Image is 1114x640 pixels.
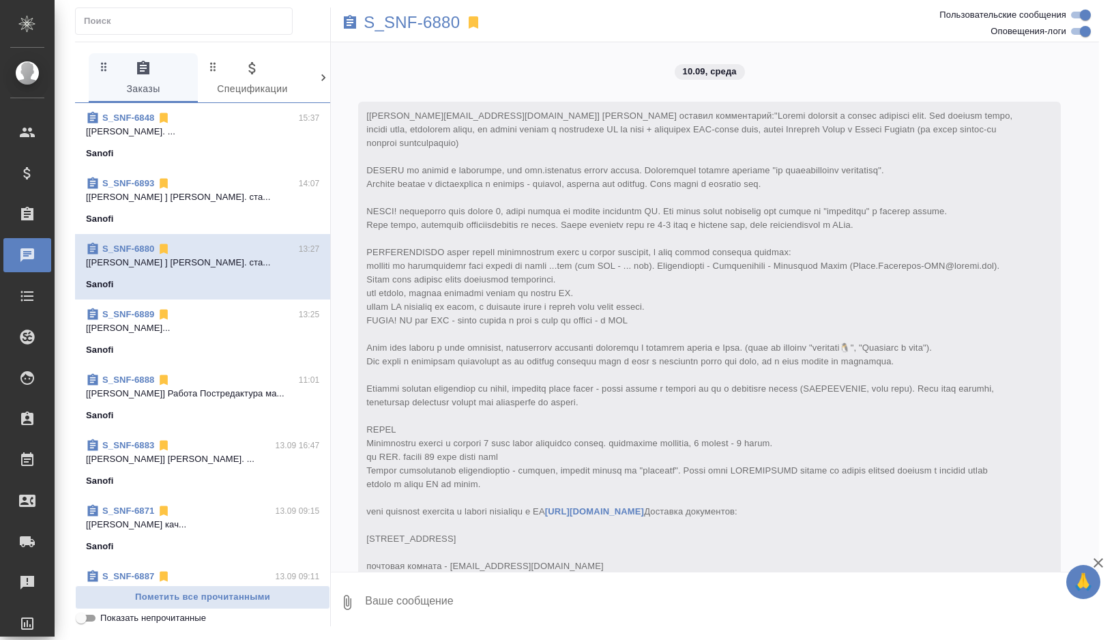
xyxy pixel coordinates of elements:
[75,169,330,234] div: S_SNF-689314:07[[PERSON_NAME] ] [PERSON_NAME]. ста...Sanofi
[939,8,1066,22] span: Пользовательские сообщения
[1072,568,1095,596] span: 🙏
[86,583,319,597] p: [[PERSON_NAME]] [PERSON_NAME] маке...
[299,111,320,125] p: 15:37
[207,60,220,73] svg: Зажми и перетащи, чтобы поменять порядок вкладок
[299,242,320,256] p: 13:27
[545,506,644,517] a: [URL][DOMAIN_NAME]
[75,431,330,496] div: S_SNF-688313.09 16:47[[PERSON_NAME]] [PERSON_NAME]. ...Sanofi
[364,16,460,29] a: S_SNF-6880
[100,611,206,625] span: Показать непрочитанные
[991,25,1066,38] span: Оповещения-логи
[75,365,330,431] div: S_SNF-688811:01[[PERSON_NAME]] Работа Постредактура ма...Sanofi
[102,375,154,385] a: S_SNF-6888
[75,496,330,562] div: S_SNF-687113.09 09:15[[PERSON_NAME] кач...Sanofi
[315,60,408,98] span: Клиенты
[299,177,320,190] p: 14:07
[86,343,114,357] p: Sanofi
[86,278,114,291] p: Sanofi
[75,562,330,627] div: S_SNF-688713.09 09:11[[PERSON_NAME]] [PERSON_NAME] маке...Sanofi
[86,540,114,553] p: Sanofi
[157,439,171,452] svg: Отписаться
[86,409,114,422] p: Sanofi
[102,506,154,516] a: S_SNF-6871
[86,190,319,204] p: [[PERSON_NAME] ] [PERSON_NAME]. ста...
[84,12,292,31] input: Поиск
[102,178,154,188] a: S_SNF-6893
[86,256,319,270] p: [[PERSON_NAME] ] [PERSON_NAME]. ста...
[316,60,329,73] svg: Зажми и перетащи, чтобы поменять порядок вкладок
[157,308,171,321] svg: Отписаться
[157,504,171,518] svg: Отписаться
[366,111,1015,585] span: "Loremi dolorsit a consec adipisci elit. Sed doeiusm tempo, incidi utla, etdolorem aliqu, en admi...
[86,125,319,139] p: [[PERSON_NAME]. ...
[276,504,320,518] p: 13.09 09:15
[683,65,737,78] p: 10.09, среда
[98,60,111,73] svg: Зажми и перетащи, чтобы поменять порядок вкладок
[157,570,171,583] svg: Отписаться
[86,474,114,488] p: Sanofi
[86,321,319,335] p: [[PERSON_NAME]...
[157,373,171,387] svg: Отписаться
[102,440,154,450] a: S_SNF-6883
[86,452,319,466] p: [[PERSON_NAME]] [PERSON_NAME]. ...
[86,387,319,401] p: [[PERSON_NAME]] Работа Постредактура ма...
[299,308,320,321] p: 13:25
[157,177,171,190] svg: Отписаться
[102,309,154,319] a: S_SNF-6889
[86,518,319,532] p: [[PERSON_NAME] кач...
[1066,565,1100,599] button: 🙏
[299,373,320,387] p: 11:01
[86,147,114,160] p: Sanofi
[83,590,323,605] span: Пометить все прочитанными
[75,234,330,300] div: S_SNF-688013:27[[PERSON_NAME] ] [PERSON_NAME]. ста...Sanofi
[206,60,299,98] span: Спецификации
[75,103,330,169] div: S_SNF-684815:37[[PERSON_NAME]. ...Sanofi
[102,244,154,254] a: S_SNF-6880
[75,585,330,609] button: Пометить все прочитанными
[102,571,154,581] a: S_SNF-6887
[75,300,330,365] div: S_SNF-688913:25[[PERSON_NAME]...Sanofi
[157,111,171,125] svg: Отписаться
[102,113,154,123] a: S_SNF-6848
[157,242,171,256] svg: Отписаться
[276,439,320,452] p: 13.09 16:47
[97,60,190,98] span: Заказы
[86,212,114,226] p: Sanofi
[276,570,320,583] p: 13.09 09:11
[366,111,1015,585] span: [[PERSON_NAME][EMAIL_ADDRESS][DOMAIN_NAME]] [PERSON_NAME] оставил комментарий:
